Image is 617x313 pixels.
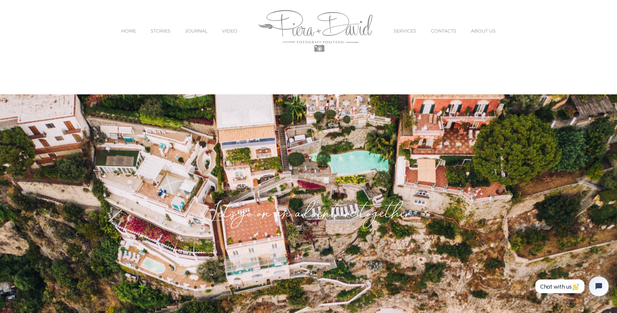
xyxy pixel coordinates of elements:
span: HOME [121,29,136,33]
a: CONTACTS [431,17,456,45]
span: STORIES [151,29,170,33]
span: CONTACTS [431,29,456,33]
a: ABOUT US [471,17,496,45]
span: ABOUT US [471,29,496,33]
iframe: Tidio Chat [525,267,617,313]
img: Piera Plus David Photography Positano Logo [259,10,372,52]
a: HOME [121,17,136,45]
a: VIDEO [222,17,237,45]
a: SERVICES [394,17,416,45]
span: JOURNAL [185,29,208,33]
a: JOURNAL [185,17,208,45]
a: STORIES [151,17,170,45]
span: VIDEO [222,29,237,33]
span: SERVICES [394,29,416,33]
em: Let's go on an adventure together [208,205,409,226]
